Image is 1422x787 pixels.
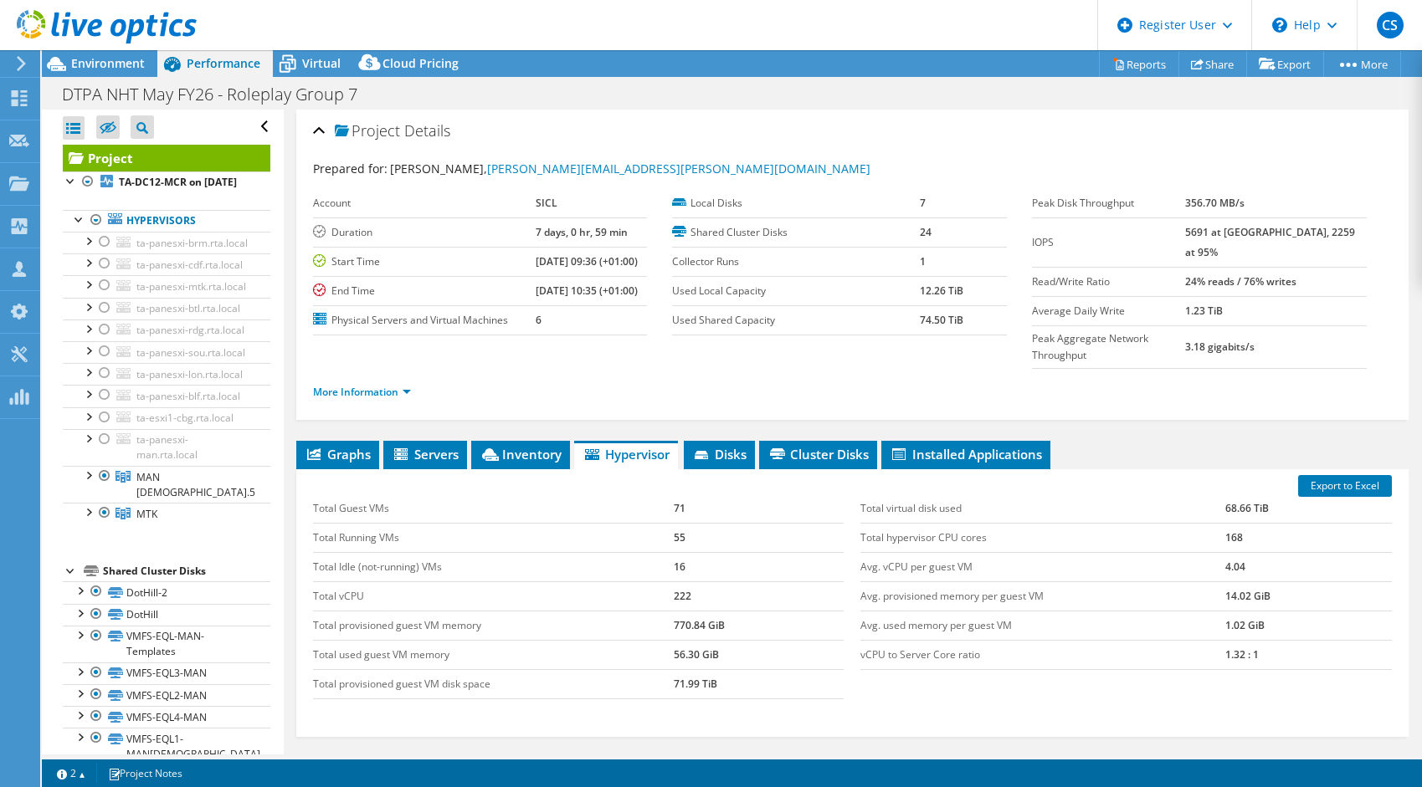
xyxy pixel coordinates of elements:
[136,432,198,462] span: ta-panesxi-man.rta.local
[187,55,260,71] span: Performance
[1298,475,1392,497] a: Export to Excel
[920,254,926,268] b: 1
[63,503,270,524] a: MTK
[672,253,920,270] label: Collector Runs
[1185,274,1296,289] b: 24% reads / 76% writes
[1032,273,1185,290] label: Read/Write Ratio
[136,279,246,294] span: ta-panesxi-mtk.rta.local
[313,494,674,524] td: Total Guest VMs
[390,161,870,176] span: [PERSON_NAME],
[860,523,1225,552] td: Total hypervisor CPU cores
[71,55,145,71] span: Environment
[136,236,248,250] span: ta-panesxi-brm.rta.local
[63,706,270,728] a: VMFS-EQL4-MAN
[136,411,234,425] span: ta-esxi1-cbg.rta.local
[136,367,243,381] span: ta-panesxi-lon.rta.local
[313,224,536,241] label: Duration
[63,728,270,764] a: VMFS-EQL1-MAN[DEMOGRAPHIC_DATA]
[536,254,638,268] b: [DATE] 09:36 (+01:00)
[313,523,674,552] td: Total Running VMs
[404,120,450,141] span: Details
[583,446,670,462] span: Hypervisor
[536,313,542,327] b: 6
[860,611,1225,640] td: Avg. used memory per guest VM
[382,55,459,71] span: Cloud Pricing
[63,684,270,706] a: VMFS-EQL2-MAN
[480,446,562,462] span: Inventory
[313,552,674,581] td: Total Idle (not-running) VMs
[674,640,844,669] td: 56.30 GiB
[920,196,926,210] b: 7
[487,161,870,176] a: [PERSON_NAME][EMAIL_ADDRESS][PERSON_NAME][DOMAIN_NAME]
[313,253,536,270] label: Start Time
[536,196,557,210] b: SICL
[1225,552,1392,581] td: 4.04
[674,581,844,611] td: 222
[313,640,674,669] td: Total used guest VM memory
[136,470,255,499] span: MAN [DEMOGRAPHIC_DATA].5
[692,446,747,462] span: Disks
[674,523,844,552] td: 55
[335,123,400,140] span: Project
[920,284,963,298] b: 12.26 TiB
[63,319,270,341] a: ta-panesxi-rdg.rta.local
[672,224,920,241] label: Shared Cluster Disks
[45,763,97,784] a: 2
[63,466,270,503] a: MAN 6.5
[672,283,920,299] label: Used Local Capacity
[136,323,244,337] span: ta-panesxi-rdg.rta.local
[1032,234,1185,251] label: IOPS
[860,640,1225,669] td: vCPU to Server Core ratio
[536,225,628,239] b: 7 days, 0 hr, 59 min
[392,446,459,462] span: Servers
[313,611,674,640] td: Total provisioned guest VM memory
[136,258,243,272] span: ta-panesxi-cdf.rta.local
[96,763,194,784] a: Project Notes
[63,298,270,319] a: ta-panesxi-btl.rta.local
[136,345,245,360] span: ta-panesxi-sou.rta.local
[313,312,536,329] label: Physical Servers and Virtual Machines
[860,552,1225,581] td: Avg. vCPU per guest VM
[767,446,869,462] span: Cluster Disks
[1099,51,1179,77] a: Reports
[313,161,388,176] label: Prepared for:
[63,662,270,684] a: VMFS-EQL3-MAN
[313,385,411,399] a: More Information
[672,195,920,212] label: Local Disks
[920,313,963,327] b: 74.50 TiB
[672,312,920,329] label: Used Shared Capacity
[63,232,270,253] a: ta-panesxi-brm.rta.local
[63,341,270,363] a: ta-panesxi-sou.rta.local
[63,581,270,603] a: DotHill-2
[313,581,674,611] td: Total vCPU
[63,385,270,406] a: ta-panesxi-blf.rta.local
[63,275,270,297] a: ta-panesxi-mtk.rta.local
[1272,18,1287,33] svg: \n
[136,389,240,403] span: ta-panesxi-blf.rta.local
[1185,340,1255,354] b: 3.18 gigabits/s
[1225,581,1392,611] td: 14.02 GiB
[536,284,638,298] b: [DATE] 10:35 (+01:00)
[1185,225,1355,259] b: 5691 at [GEOGRAPHIC_DATA], 2259 at 95%
[1225,523,1392,552] td: 168
[1323,51,1401,77] a: More
[63,604,270,626] a: DotHill
[1377,12,1404,38] span: CS
[1225,611,1392,640] td: 1.02 GiB
[63,626,270,662] a: VMFS-EQL-MAN-Templates
[313,669,674,698] td: Total provisioned guest VM disk space
[119,175,237,189] b: TA-DC12-MCR on [DATE]
[1032,330,1185,364] label: Peak Aggregate Network Throughput
[920,225,932,239] b: 24
[54,85,383,104] h1: DTPA NHT May FY26 - Roleplay Group 7
[103,561,270,581] div: Shared Cluster Disks
[860,581,1225,611] td: Avg. provisioned memory per guest VM
[305,446,371,462] span: Graphs
[63,363,270,385] a: ta-panesxi-lon.rta.local
[1185,304,1223,318] b: 1.23 TiB
[1032,303,1185,319] label: Average Daily Write
[1032,195,1185,212] label: Peak Disk Throughput
[1178,51,1247,77] a: Share
[313,283,536,299] label: End Time
[674,669,844,698] td: 71.99 TiB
